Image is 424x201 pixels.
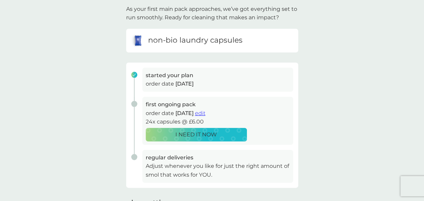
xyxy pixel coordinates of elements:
[146,117,290,126] p: 24x capsules @ £6.00
[175,110,194,116] span: [DATE]
[146,162,290,179] p: Adjust whenever you like for just the right amount of smol that works for YOU.
[146,100,290,109] h3: first ongoing pack
[146,109,290,118] p: order date
[146,153,290,162] h3: regular deliveries
[175,130,217,139] p: I NEED IT NOW
[148,35,243,46] h6: non-bio laundry capsules
[131,34,145,47] img: non-bio laundry capsules
[146,71,290,80] h3: started your plan
[126,5,298,22] p: As your first main pack approaches, we’ve got everything set to run smoothly. Ready for cleaning ...
[195,110,205,116] span: edit
[175,81,194,87] span: [DATE]
[195,109,205,118] button: edit
[146,80,290,88] p: order date
[146,128,247,141] button: I NEED IT NOW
